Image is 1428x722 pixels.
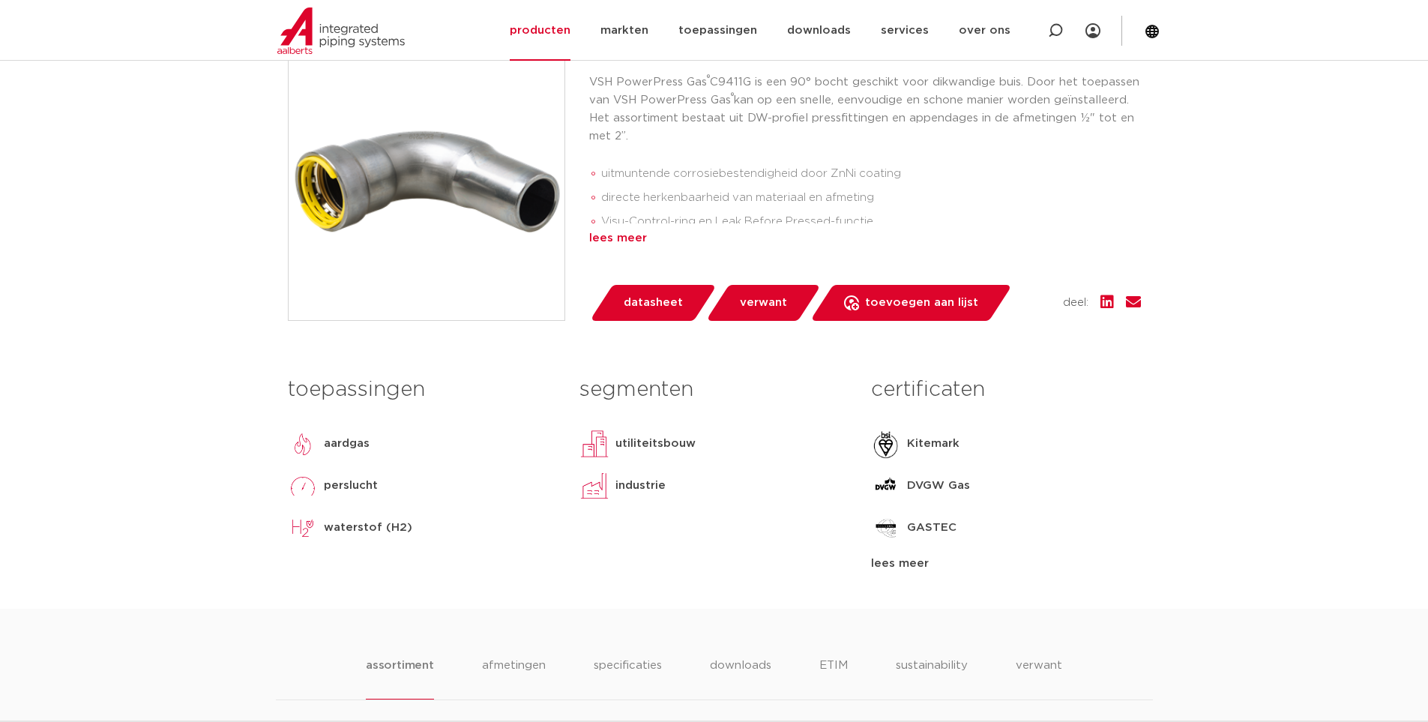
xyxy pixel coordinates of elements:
[871,471,901,501] img: DVGW Gas
[324,477,378,495] p: perslucht
[579,375,849,405] h3: segmenten
[288,471,318,501] img: perslucht
[482,657,546,700] li: afmetingen
[731,92,734,100] sup: ®
[594,657,662,700] li: specificaties
[907,519,956,537] p: GASTEC
[366,657,434,700] li: assortiment
[710,657,771,700] li: downloads
[907,435,959,453] p: Kitemark
[324,435,370,453] p: aardgas
[865,291,978,315] span: toevoegen aan lijst
[288,375,557,405] h3: toepassingen
[705,285,821,321] a: verwant
[601,186,1141,210] li: directe herkenbaarheid van materiaal en afmeting
[896,657,968,700] li: sustainability
[615,477,666,495] p: industrie
[907,477,970,495] p: DVGW Gas
[601,210,1141,234] li: Visu-Control-ring en Leak Before Pressed-functie
[871,513,901,543] img: GASTEC
[740,291,787,315] span: verwant
[288,513,318,543] img: waterstof (H2)
[624,291,683,315] span: datasheet
[601,162,1141,186] li: uitmuntende corrosiebestendigheid door ZnNi coating
[1063,294,1088,312] span: deel:
[324,519,412,537] p: waterstof (H2)
[1016,657,1062,700] li: verwant
[579,471,609,501] img: industrie
[288,429,318,459] img: aardgas
[589,285,717,321] a: datasheet
[707,74,710,82] sup: ®
[289,44,564,320] img: Product Image for VSH PowerPress Gas bocht 90° (press x insteek)
[589,73,1141,145] p: VSH PowerPress Gas C9411G is een 90° bocht geschikt voor dikwandige buis. Door het toepassen van ...
[589,229,1141,247] div: lees meer
[871,555,1140,573] div: lees meer
[615,435,696,453] p: utiliteitsbouw
[871,375,1140,405] h3: certificaten
[871,429,901,459] img: Kitemark
[579,429,609,459] img: utiliteitsbouw
[819,657,848,700] li: ETIM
